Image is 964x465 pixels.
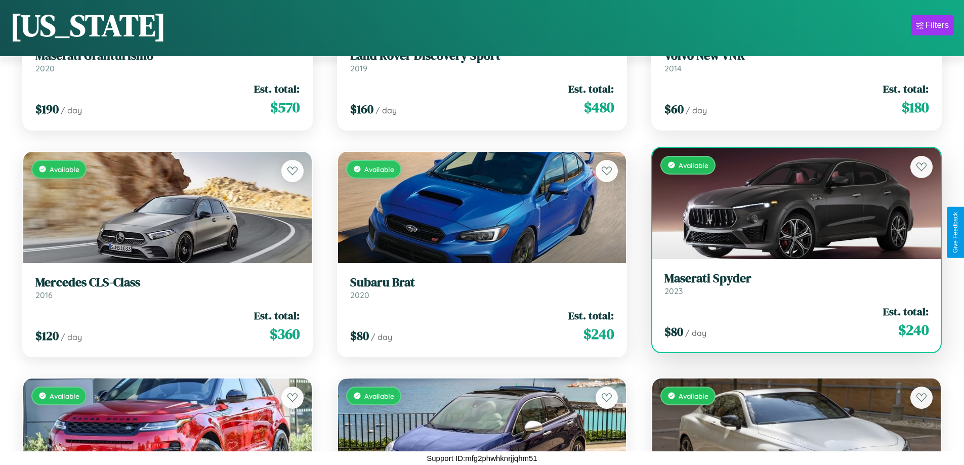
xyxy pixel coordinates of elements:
[568,308,614,323] span: Est. total:
[679,161,708,170] span: Available
[254,81,300,96] span: Est. total:
[270,324,300,344] span: $ 360
[35,275,300,300] a: Mercedes CLS-Class2016
[350,327,369,344] span: $ 80
[883,81,929,96] span: Est. total:
[35,290,53,300] span: 2016
[35,101,59,117] span: $ 190
[61,105,82,115] span: / day
[364,165,394,174] span: Available
[685,328,706,338] span: / day
[350,101,373,117] span: $ 160
[61,332,82,342] span: / day
[926,20,949,30] div: Filters
[664,101,684,117] span: $ 60
[679,392,708,400] span: Available
[664,271,929,296] a: Maserati Spyder2023
[584,97,614,117] span: $ 480
[686,105,707,115] span: / day
[664,49,929,63] h3: Volvo New VNR
[583,324,614,344] span: $ 240
[350,275,614,290] h3: Subaru Brat
[371,332,392,342] span: / day
[350,275,614,300] a: Subaru Brat2020
[664,271,929,286] h3: Maserati Spyder
[35,63,55,73] span: 2020
[50,165,79,174] span: Available
[664,63,682,73] span: 2014
[664,49,929,73] a: Volvo New VNR2014
[35,49,300,63] h3: Maserati Granturismo
[350,290,369,300] span: 2020
[911,15,954,35] button: Filters
[35,275,300,290] h3: Mercedes CLS-Class
[350,63,367,73] span: 2019
[350,49,614,73] a: Land Rover Discovery Sport2019
[883,304,929,319] span: Est. total:
[364,392,394,400] span: Available
[902,97,929,117] span: $ 180
[254,308,300,323] span: Est. total:
[50,392,79,400] span: Available
[664,323,683,340] span: $ 80
[375,105,397,115] span: / day
[35,327,59,344] span: $ 120
[568,81,614,96] span: Est. total:
[664,286,683,296] span: 2023
[898,320,929,340] span: $ 240
[952,212,959,253] div: Give Feedback
[427,451,537,465] p: Support ID: mfg2phwhknrjjqhm51
[10,5,166,46] h1: [US_STATE]
[350,49,614,63] h3: Land Rover Discovery Sport
[270,97,300,117] span: $ 570
[35,49,300,73] a: Maserati Granturismo2020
